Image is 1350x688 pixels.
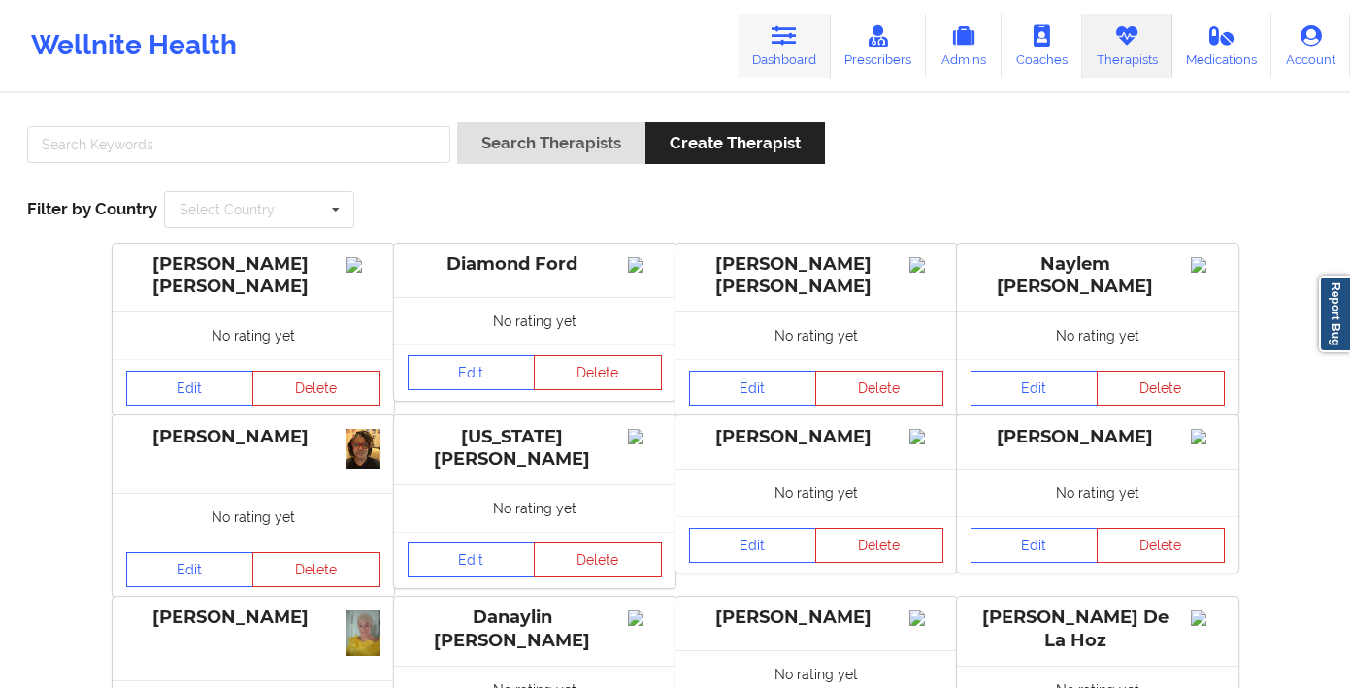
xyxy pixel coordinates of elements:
a: Edit [971,371,1099,406]
div: No rating yet [394,297,675,344]
div: [PERSON_NAME] [PERSON_NAME] [689,253,943,298]
div: [PERSON_NAME] [126,606,380,629]
button: Delete [534,542,662,577]
input: Search Keywords [27,126,450,163]
a: Account [1271,14,1350,78]
button: Delete [252,552,380,587]
button: Search Therapists [457,122,645,164]
img: Image%2Fplaceholer-image.png [628,610,662,626]
div: No rating yet [113,311,394,359]
div: No rating yet [675,469,957,516]
img: b96d90b8-d88b-4402-be79-b504e9b5f2ef_17577026948209124717847289588971.jpg [346,610,380,656]
div: No rating yet [113,493,394,541]
a: Prescribers [831,14,927,78]
div: Naylem [PERSON_NAME] [971,253,1225,298]
img: Image%2Fplaceholer-image.png [1191,257,1225,273]
a: Admins [926,14,1002,78]
a: Edit [126,371,254,406]
div: No rating yet [675,311,957,359]
a: Medications [1172,14,1272,78]
div: [PERSON_NAME] [PERSON_NAME] [126,253,380,298]
img: Image%2Fplaceholer-image.png [909,610,943,626]
img: 70ea2e37-8b13-44a4-b3e0-2e0054090b07_IMG_2322.jpeg [346,429,380,469]
a: Report Bug [1319,276,1350,352]
img: Image%2Fplaceholer-image.png [909,429,943,444]
div: [PERSON_NAME] [971,426,1225,448]
a: Edit [408,542,536,577]
span: Filter by Country [27,199,157,218]
button: Delete [1097,371,1225,406]
img: Image%2Fplaceholer-image.png [1191,610,1225,626]
div: No rating yet [394,484,675,532]
img: Image%2Fplaceholer-image.png [346,257,380,273]
div: [PERSON_NAME] [126,426,380,448]
button: Delete [1097,528,1225,563]
a: Edit [689,371,817,406]
a: Therapists [1082,14,1172,78]
img: Image%2Fplaceholer-image.png [628,429,662,444]
a: Dashboard [738,14,831,78]
div: No rating yet [957,469,1238,516]
div: No rating yet [957,311,1238,359]
img: Image%2Fplaceholer-image.png [909,257,943,273]
img: Image%2Fplaceholer-image.png [1191,429,1225,444]
a: Edit [408,355,536,390]
img: Image%2Fplaceholer-image.png [628,257,662,273]
button: Delete [534,355,662,390]
button: Delete [815,371,943,406]
div: [PERSON_NAME] [689,606,943,629]
div: [US_STATE][PERSON_NAME] [408,426,662,471]
button: Delete [252,371,380,406]
button: Create Therapist [645,122,825,164]
div: Select Country [180,203,275,216]
a: Edit [689,528,817,563]
button: Delete [815,528,943,563]
div: Danaylin [PERSON_NAME] [408,606,662,651]
div: Diamond Ford [408,253,662,276]
div: [PERSON_NAME] [689,426,943,448]
a: Edit [971,528,1099,563]
a: Coaches [1002,14,1082,78]
div: [PERSON_NAME] De La Hoz [971,606,1225,651]
a: Edit [126,552,254,587]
